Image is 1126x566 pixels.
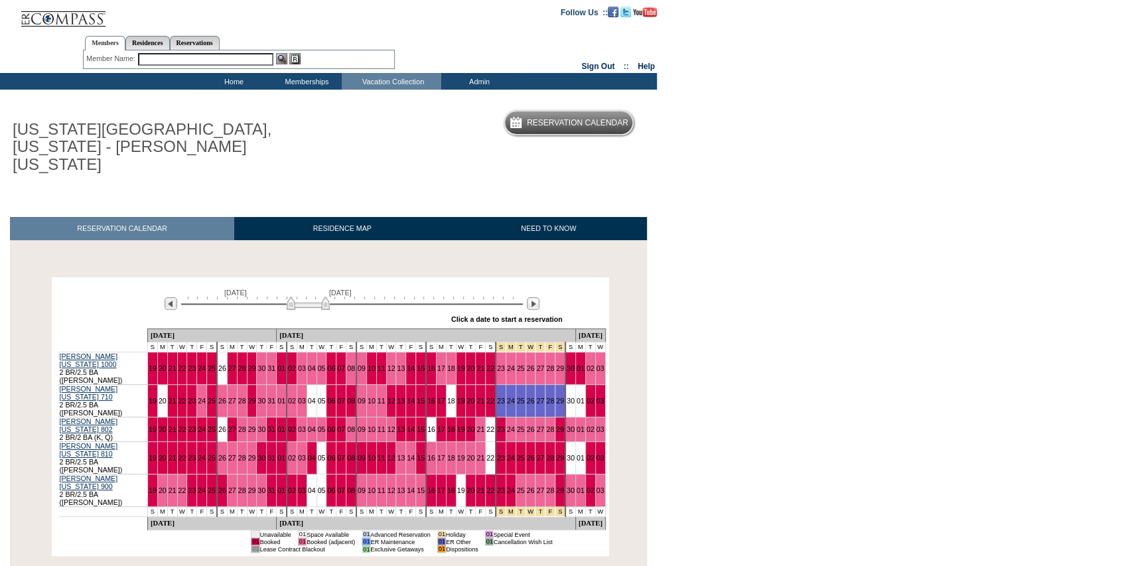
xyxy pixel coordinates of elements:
[248,397,256,405] a: 29
[407,454,415,462] a: 14
[476,397,484,405] a: 21
[486,342,496,352] td: S
[178,486,186,494] a: 22
[407,486,415,494] a: 14
[317,342,326,352] td: W
[397,364,405,372] a: 13
[86,53,137,64] div: Member Name:
[308,364,316,372] a: 04
[149,397,157,405] a: 19
[238,364,246,372] a: 28
[446,342,456,352] td: T
[417,425,425,433] a: 15
[358,486,366,494] a: 09
[417,364,425,372] a: 15
[456,342,466,352] td: W
[587,425,595,433] a: 02
[397,425,405,433] a: 13
[536,364,544,372] a: 27
[575,329,605,342] td: [DATE]
[396,342,406,352] td: T
[188,397,196,405] a: 23
[277,364,285,372] a: 01
[546,454,554,462] a: 28
[517,454,525,462] a: 25
[149,486,157,494] a: 19
[506,342,516,352] td: Thanksgiving
[170,36,220,50] a: Reservations
[337,454,345,462] a: 07
[526,342,535,352] td: Thanksgiving
[447,486,455,494] a: 18
[208,425,216,433] a: 25
[238,425,246,433] a: 28
[450,217,647,240] a: NEED TO KNOW
[149,425,157,433] a: 19
[476,425,484,433] a: 21
[298,486,306,494] a: 03
[197,342,207,352] td: F
[476,486,484,494] a: 21
[597,364,604,372] a: 03
[307,342,317,352] td: T
[536,425,544,433] a: 27
[368,364,376,372] a: 10
[633,7,657,17] img: Subscribe to our YouTube Channel
[633,7,657,15] a: Subscribe to our YouTube Channel
[386,342,396,352] td: W
[208,397,216,405] a: 25
[327,397,335,405] a: 06
[267,342,277,352] td: F
[224,289,247,297] span: [DATE]
[466,397,474,405] a: 20
[318,425,326,433] a: 05
[378,454,386,462] a: 11
[546,364,554,372] a: 28
[257,486,265,494] a: 30
[85,36,125,50] a: Members
[346,342,356,352] td: S
[527,364,535,372] a: 26
[517,397,525,405] a: 25
[169,425,176,433] a: 21
[198,425,206,433] a: 24
[169,454,176,462] a: 21
[329,289,352,297] span: [DATE]
[276,53,287,64] img: View
[535,342,545,352] td: Thanksgiving
[337,486,345,494] a: 07
[556,397,564,405] a: 29
[597,486,604,494] a: 03
[188,454,196,462] a: 23
[426,342,436,352] td: S
[497,454,505,462] a: 23
[337,364,345,372] a: 07
[165,297,177,310] img: Previous
[608,7,618,17] img: Become our fan on Facebook
[387,397,395,405] a: 12
[198,486,206,494] a: 24
[157,342,167,352] td: M
[577,364,585,372] a: 01
[507,425,515,433] a: 24
[288,364,296,372] a: 02
[218,454,226,462] a: 26
[267,364,275,372] a: 31
[188,364,196,372] a: 23
[327,364,335,372] a: 06
[427,454,435,462] a: 16
[536,486,544,494] a: 27
[387,364,395,372] a: 12
[608,7,618,15] a: Become our fan on Facebook
[347,364,355,372] a: 08
[366,342,376,352] td: M
[517,364,525,372] a: 25
[567,364,575,372] a: 30
[527,297,539,310] img: Next
[267,397,275,405] a: 31
[407,425,415,433] a: 14
[308,425,316,433] a: 04
[486,397,494,405] a: 22
[327,486,335,494] a: 06
[187,342,197,352] td: T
